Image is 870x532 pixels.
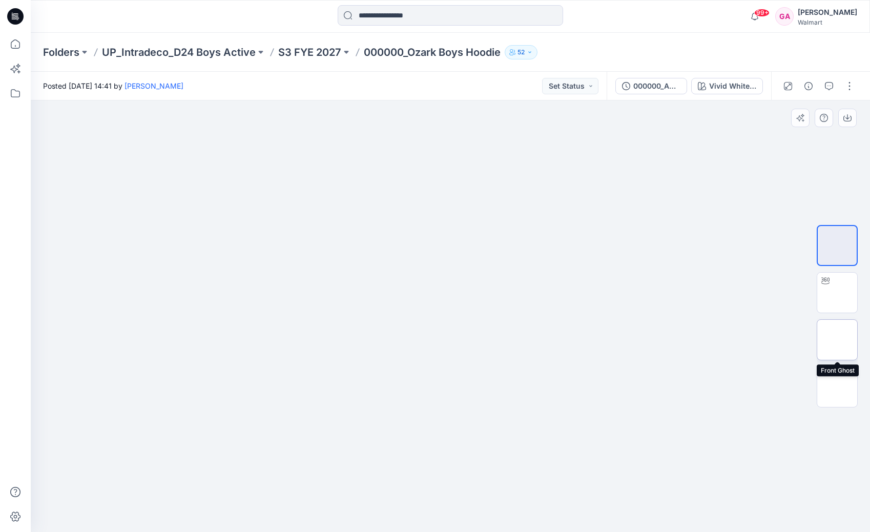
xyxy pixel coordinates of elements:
[798,18,857,26] div: Walmart
[798,6,857,18] div: [PERSON_NAME]
[364,45,501,59] p: 000000_Ozark Boys Hoodie
[615,78,687,94] button: 000000_ADM_Ozark Boys Hoodie
[517,47,525,58] p: 52
[125,81,183,90] a: [PERSON_NAME]
[800,78,817,94] button: Details
[102,45,256,59] a: UP_Intradeco_D24 Boys Active
[691,78,763,94] button: Vivid White-Mountain Scene 2
[775,7,794,26] div: GA
[709,80,756,92] div: Vivid White-Mountain Scene 2
[43,80,183,91] span: Posted [DATE] 14:41 by
[754,9,770,17] span: 99+
[43,45,79,59] a: Folders
[633,80,680,92] div: 000000_ADM_Ozark Boys Hoodie
[505,45,537,59] button: 52
[278,45,341,59] a: S3 FYE 2027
